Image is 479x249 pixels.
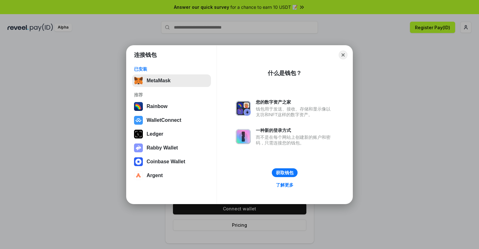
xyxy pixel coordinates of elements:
div: 获取钱包 [276,170,293,176]
button: WalletConnect [132,114,211,127]
div: Ledger [147,131,163,137]
div: 已安装 [134,66,209,72]
img: svg+xml,%3Csvg%20xmlns%3D%22http%3A%2F%2Fwww.w3.org%2F2000%2Fsvg%22%20width%3D%2228%22%20height%3... [134,130,143,138]
div: Argent [147,173,163,178]
h1: 连接钱包 [134,51,157,59]
button: 获取钱包 [272,168,298,177]
img: svg+xml,%3Csvg%20fill%3D%22none%22%20height%3D%2233%22%20viewBox%3D%220%200%2035%2033%22%20width%... [134,76,143,85]
div: 什么是钱包？ [268,69,302,77]
div: 一种新的登录方式 [256,127,334,133]
img: svg+xml,%3Csvg%20width%3D%2228%22%20height%3D%2228%22%20viewBox%3D%220%200%2028%2028%22%20fill%3D... [134,116,143,125]
button: Argent [132,169,211,182]
div: Coinbase Wallet [147,159,185,165]
div: 钱包用于发送、接收、存储和显示像以太坊和NFT这样的数字资产。 [256,106,334,117]
a: 了解更多 [272,181,297,189]
button: Close [339,51,347,59]
img: svg+xml,%3Csvg%20width%3D%2228%22%20height%3D%2228%22%20viewBox%3D%220%200%2028%2028%22%20fill%3D... [134,171,143,180]
div: MetaMask [147,78,170,84]
div: 而不是在每个网站上创建新的账户和密码，只需连接您的钱包。 [256,134,334,146]
div: 推荐 [134,92,209,98]
div: Rainbow [147,104,168,109]
button: Rabby Wallet [132,142,211,154]
button: MetaMask [132,74,211,87]
button: Rainbow [132,100,211,113]
div: 您的数字资产之家 [256,99,334,105]
img: svg+xml,%3Csvg%20xmlns%3D%22http%3A%2F%2Fwww.w3.org%2F2000%2Fsvg%22%20fill%3D%22none%22%20viewBox... [134,143,143,152]
img: svg+xml,%3Csvg%20width%3D%22120%22%20height%3D%22120%22%20viewBox%3D%220%200%20120%20120%22%20fil... [134,102,143,111]
img: svg+xml,%3Csvg%20xmlns%3D%22http%3A%2F%2Fwww.w3.org%2F2000%2Fsvg%22%20fill%3D%22none%22%20viewBox... [236,129,251,144]
button: Ledger [132,128,211,140]
img: svg+xml,%3Csvg%20width%3D%2228%22%20height%3D%2228%22%20viewBox%3D%220%200%2028%2028%22%20fill%3D... [134,157,143,166]
div: Rabby Wallet [147,145,178,151]
div: WalletConnect [147,117,181,123]
img: svg+xml,%3Csvg%20xmlns%3D%22http%3A%2F%2Fwww.w3.org%2F2000%2Fsvg%22%20fill%3D%22none%22%20viewBox... [236,101,251,116]
button: Coinbase Wallet [132,155,211,168]
div: 了解更多 [276,182,293,188]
